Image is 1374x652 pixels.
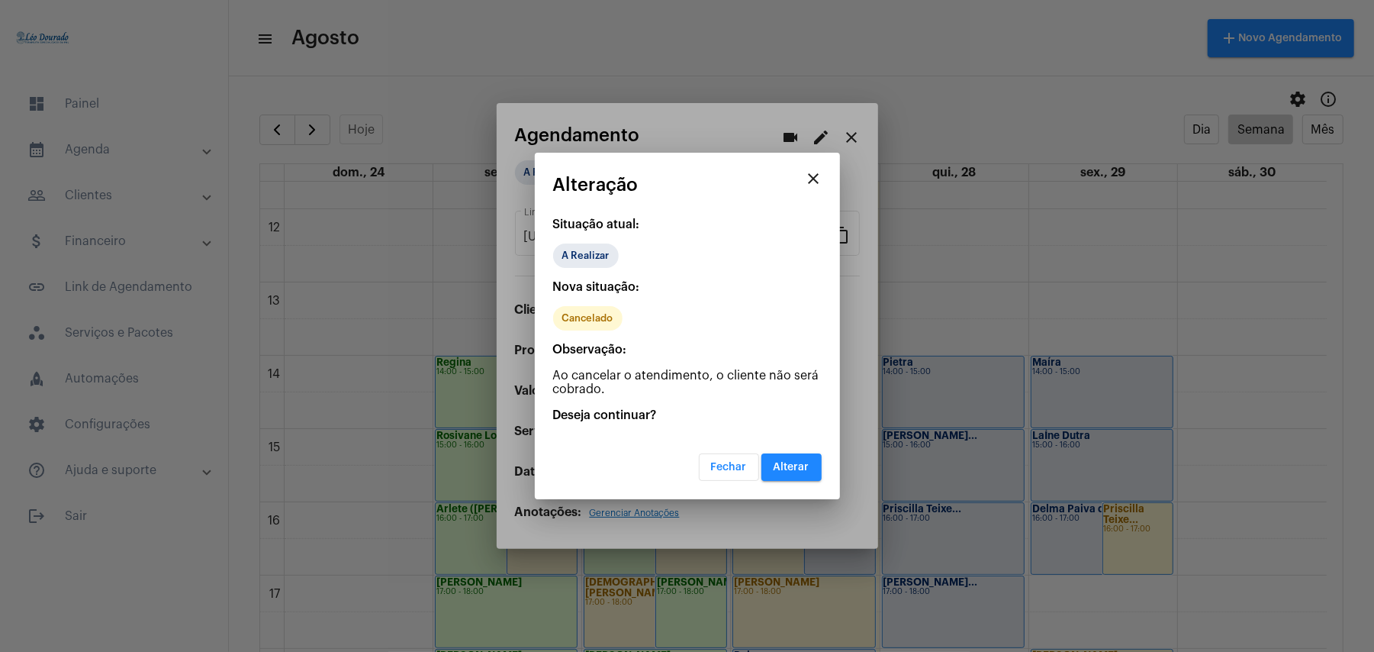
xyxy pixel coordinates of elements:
[553,280,822,294] p: Nova situação:
[711,462,747,473] span: Fechar
[553,218,822,231] p: Situação atual:
[553,175,639,195] span: Alteração
[553,369,822,396] p: Ao cancelar o atendimento, o cliente não será cobrado.
[774,462,809,473] span: Alterar
[553,244,619,268] mat-chip: A Realizar
[553,343,822,357] p: Observação:
[761,453,822,481] button: Alterar
[805,169,823,188] mat-icon: close
[553,306,623,331] mat-chip: Cancelado
[699,453,759,481] button: Fechar
[553,408,822,422] p: Deseja continuar?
